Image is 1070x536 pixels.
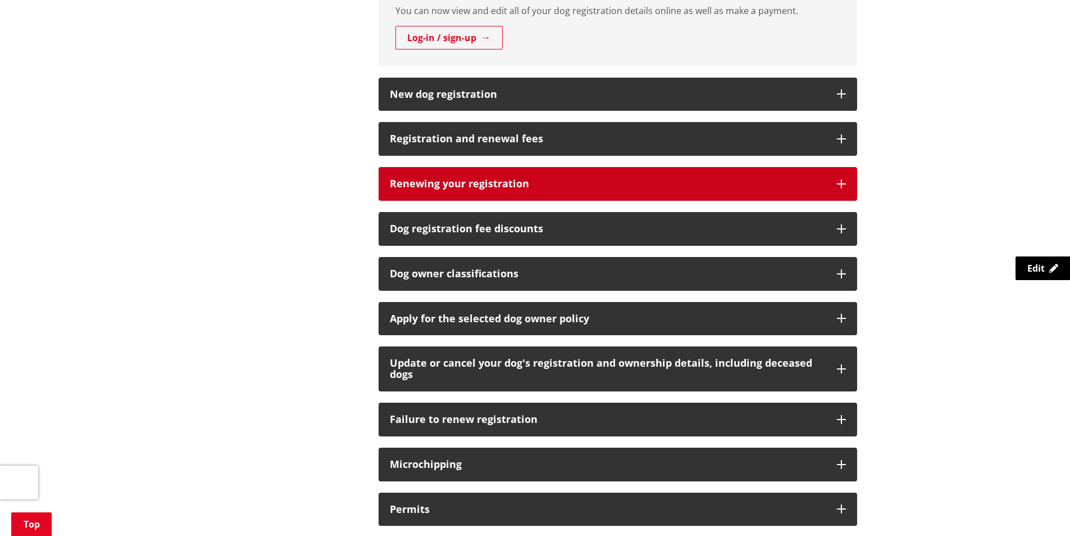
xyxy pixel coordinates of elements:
button: Microchipping [379,448,857,481]
button: Dog owner classifications [379,257,857,291]
button: Apply for the selected dog owner policy [379,302,857,336]
button: Dog registration fee discounts [379,212,857,246]
button: Update or cancel your dog's registration and ownership details, including deceased dogs [379,346,857,391]
p: You can now view and edit all of your dog registration details online as well as make a payment. [395,4,840,17]
h3: Dog registration fee discounts [390,223,826,235]
button: Renewing your registration [379,167,857,201]
iframe: Messenger Launcher [1018,489,1059,529]
button: Registration and renewal fees [379,122,857,156]
button: New dog registration [379,78,857,111]
a: Log-in / sign-up [395,26,503,49]
h3: Dog owner classifications [390,268,826,280]
div: Apply for the selected dog owner policy [390,313,826,325]
a: Edit [1016,256,1070,280]
span: Edit [1027,262,1045,274]
h3: Failure to renew registration [390,414,826,425]
h3: New dog registration [390,89,826,100]
button: Failure to renew registration [379,403,857,436]
h3: Renewing your registration [390,178,826,190]
a: Top [11,512,52,536]
h3: Registration and renewal fees [390,133,826,145]
h3: Microchipping [390,459,826,470]
button: Permits [379,493,857,526]
h3: Update or cancel your dog's registration and ownership details, including deceased dogs [390,358,826,380]
h3: Permits [390,504,826,515]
